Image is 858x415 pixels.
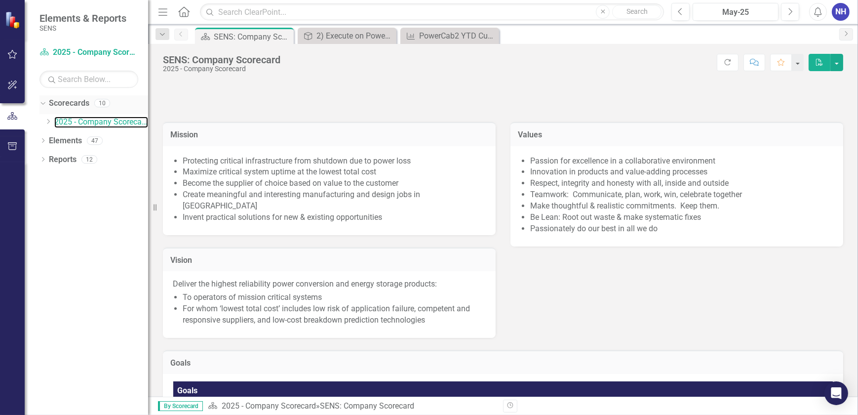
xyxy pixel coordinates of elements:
h3: Values [518,130,836,139]
h3: Mission [170,130,488,139]
li: Protecting critical infrastructure from shutdown due to power loss [183,156,486,167]
div: » [208,401,496,412]
input: Search Below... [39,71,138,88]
div: SENS: Company Scorecard [214,31,291,43]
div: PowerCab2 YTD Customer Shipments [419,30,497,42]
a: PowerCab2 YTD Customer Shipments [403,30,497,42]
div: SENS: Company Scorecard [320,401,414,411]
input: Search ClearPoint... [200,3,664,21]
li: Become the supplier of choice based on value to the customer [183,178,486,189]
a: Reports [49,154,77,166]
p: Deliver the highest reliability power conversion and energy storage products: [173,279,486,290]
span: Search [626,7,648,15]
li: Maximize critical system uptime at the lowest total cost [183,166,486,178]
button: Search [612,5,662,19]
div: 2) Execute on Power Cab2 Launches and Demand Generation [316,30,394,42]
div: 12 [81,155,97,164]
a: 2025 - Company Scorecard [222,401,316,411]
a: Elements [49,135,82,147]
button: May-25 [693,3,779,21]
a: 2025 - Company Scorecard [39,47,138,58]
li: Passion for excellence in a collaborative environment [530,156,833,167]
div: May-25 [696,6,775,18]
div: SENS: Company Scorecard [163,54,280,65]
span: Elements & Reports [39,12,126,24]
span: By Scorecard [158,401,203,411]
li: Invent practical solutions for new & existing opportunities [183,212,486,223]
li: To operators of mission critical systems [183,292,486,303]
div: 47 [87,136,103,145]
small: SENS [39,24,126,32]
li: Teamwork: Communicate, plan, work, win, celebrate together [530,189,833,201]
li: Passionately do our best in all we do [530,223,833,235]
h3: Goals [170,359,836,368]
li: Make thoughtful & realistic commitments. Keep them. [530,201,833,212]
a: Scorecards [49,98,89,109]
div: 10 [94,99,110,108]
h3: Vision [170,256,488,265]
li: Be Lean: Root out waste & make systematic fixes [530,212,833,223]
a: 2) Execute on Power Cab2 Launches and Demand Generation [300,30,394,42]
li: Innovation in products and value-adding processes [530,166,833,178]
li: Create meaningful and interesting manufacturing and design jobs in [GEOGRAPHIC_DATA] [183,189,486,212]
li: For whom ‘lowest total cost’ includes low risk of application failure, competent and responsive s... [183,303,486,326]
a: 2025 - Company Scorecard [54,117,148,128]
div: 2025 - Company Scorecard [163,65,280,73]
div: Open Intercom Messenger [824,381,848,405]
button: NH [832,3,850,21]
li: Respect, integrity and honesty with all, inside and outside [530,178,833,189]
img: ClearPoint Strategy [5,11,22,29]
